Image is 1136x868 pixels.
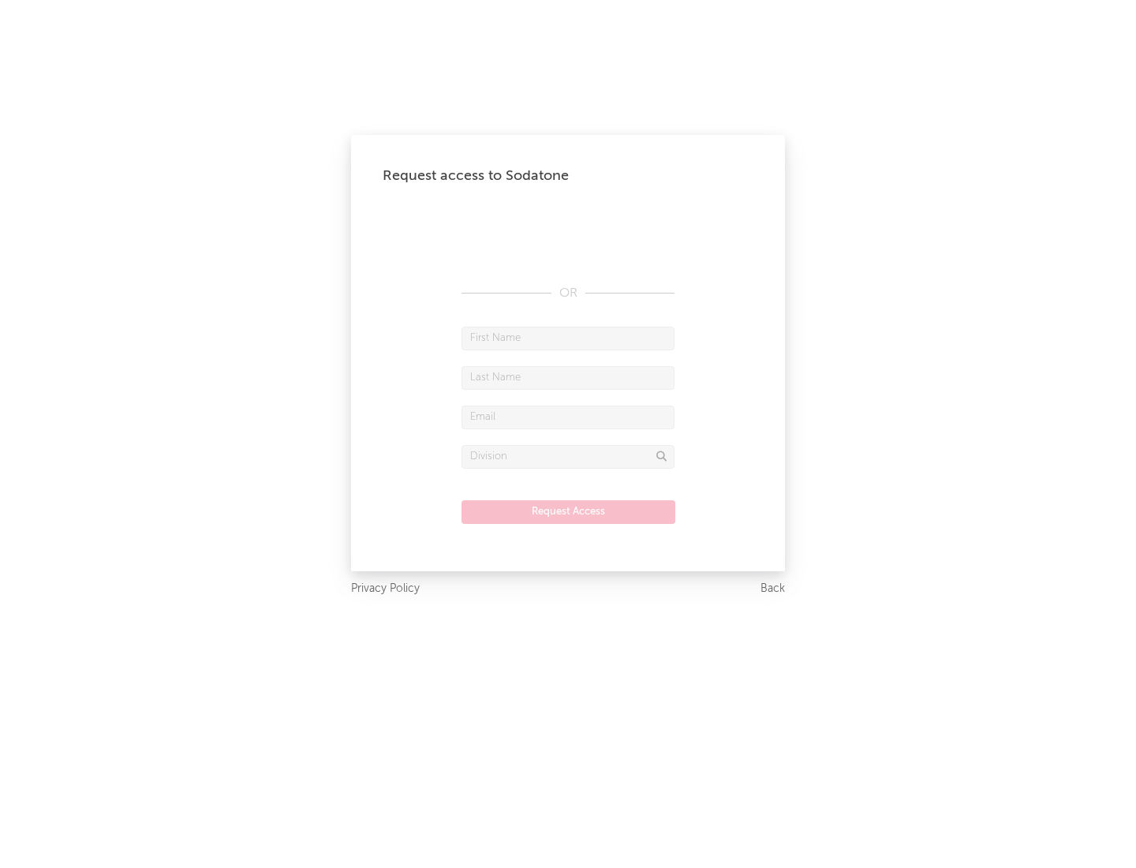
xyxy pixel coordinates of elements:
div: Request access to Sodatone [383,166,753,185]
input: Email [461,406,674,429]
div: OR [461,284,674,303]
button: Request Access [461,500,675,524]
input: Last Name [461,366,674,390]
a: Back [760,579,785,599]
input: First Name [461,327,674,350]
input: Division [461,445,674,469]
a: Privacy Policy [351,579,420,599]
